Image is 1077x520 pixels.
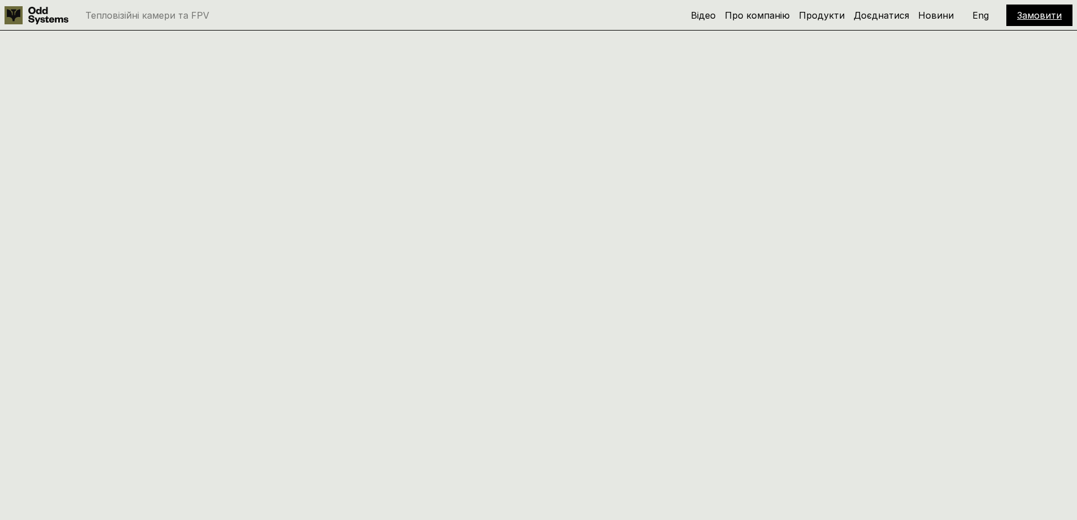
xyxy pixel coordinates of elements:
[972,11,989,20] p: Eng
[918,10,954,21] a: Новини
[854,10,909,21] a: Доєднатися
[1017,10,1062,21] a: Замовити
[691,10,716,21] a: Відео
[799,10,845,21] a: Продукти
[85,11,209,20] p: Тепловізійні камери та FPV
[725,10,790,21] a: Про компанію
